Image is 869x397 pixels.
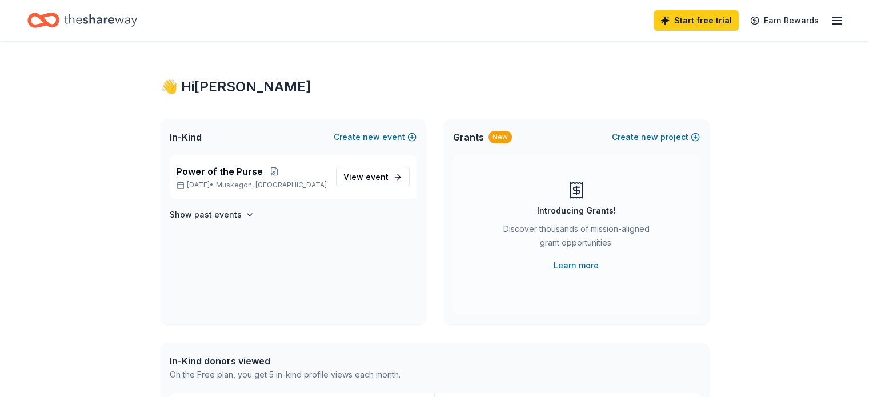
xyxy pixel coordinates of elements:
button: Createnewproject [612,130,700,144]
div: New [488,131,512,143]
a: Learn more [554,259,599,272]
p: [DATE] • [177,181,327,190]
span: new [641,130,658,144]
span: event [366,172,389,182]
button: Createnewevent [334,130,417,144]
span: View [343,170,389,184]
a: Home [27,7,137,34]
span: Grants [453,130,484,144]
span: Power of the Purse [177,165,263,178]
h4: Show past events [170,208,242,222]
a: Start free trial [654,10,739,31]
div: Introducing Grants! [537,204,616,218]
div: 👋 Hi [PERSON_NAME] [161,78,709,96]
button: Show past events [170,208,254,222]
span: Muskegon, [GEOGRAPHIC_DATA] [216,181,327,190]
a: Earn Rewards [743,10,826,31]
span: new [363,130,380,144]
div: On the Free plan, you get 5 in-kind profile views each month. [170,368,401,382]
span: In-Kind [170,130,202,144]
div: Discover thousands of mission-aligned grant opportunities. [499,222,654,254]
a: View event [336,167,410,187]
div: In-Kind donors viewed [170,354,401,368]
